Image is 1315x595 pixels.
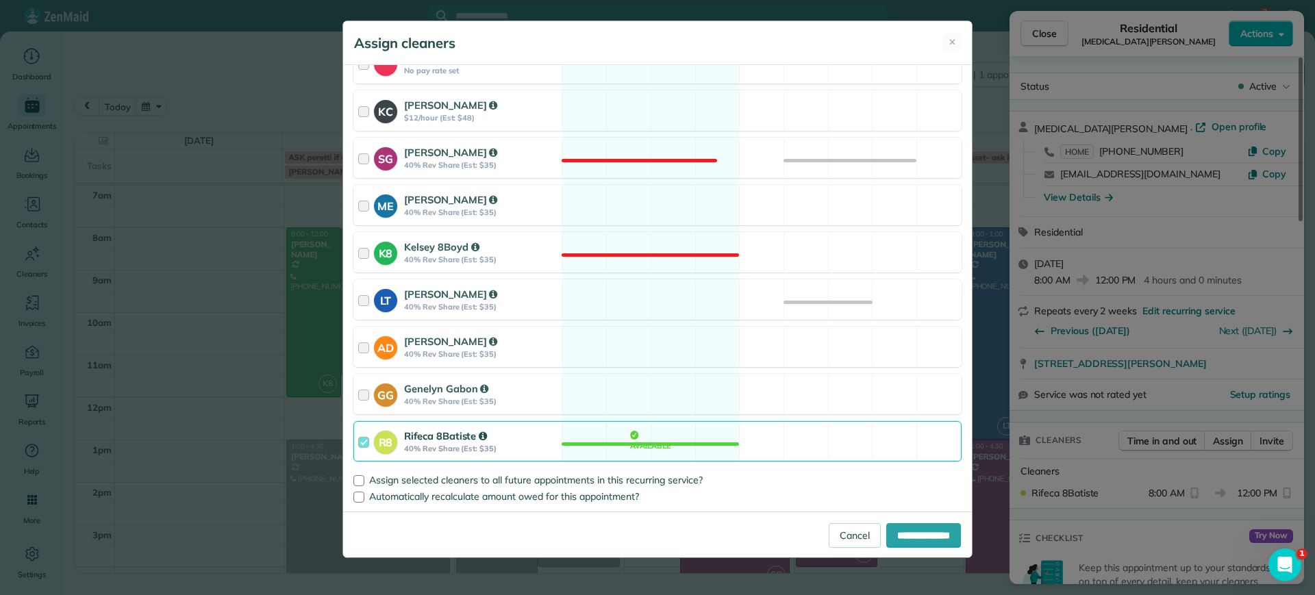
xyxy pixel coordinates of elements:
[404,302,558,312] strong: 40% Rev Share (Est: $35)
[404,288,497,301] strong: [PERSON_NAME]
[404,444,558,453] strong: 40% Rev Share (Est: $35)
[374,383,397,403] strong: GG
[404,349,558,359] strong: 40% Rev Share (Est: $35)
[374,194,397,214] strong: ME
[404,207,558,217] strong: 40% Rev Share (Est: $35)
[404,66,558,75] strong: No pay rate set
[404,396,558,406] strong: 40% Rev Share (Est: $35)
[369,490,639,503] span: Automatically recalculate amount owed for this appointment?
[404,335,497,348] strong: [PERSON_NAME]
[1268,548,1301,581] iframe: Intercom live chat
[404,193,497,206] strong: [PERSON_NAME]
[404,113,558,123] strong: $12/hour (Est: $48)
[369,474,703,486] span: Assign selected cleaners to all future appointments in this recurring service?
[404,255,558,264] strong: 40% Rev Share (Est: $35)
[374,242,397,262] strong: K8
[404,382,488,395] strong: Genelyn Gabon
[354,34,455,53] h5: Assign cleaners
[374,100,397,120] strong: KC
[949,36,956,49] span: ✕
[374,431,397,451] strong: R8
[829,523,881,548] a: Cancel
[404,160,558,170] strong: 40% Rev Share (Est: $35)
[374,289,397,309] strong: LT
[404,146,497,159] strong: [PERSON_NAME]
[404,240,479,253] strong: Kelsey 8Boyd
[1297,548,1307,559] span: 1
[374,147,397,167] strong: SG
[404,429,487,442] strong: Rifeca 8Batiste
[404,99,497,112] strong: [PERSON_NAME]
[374,336,397,356] strong: AD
